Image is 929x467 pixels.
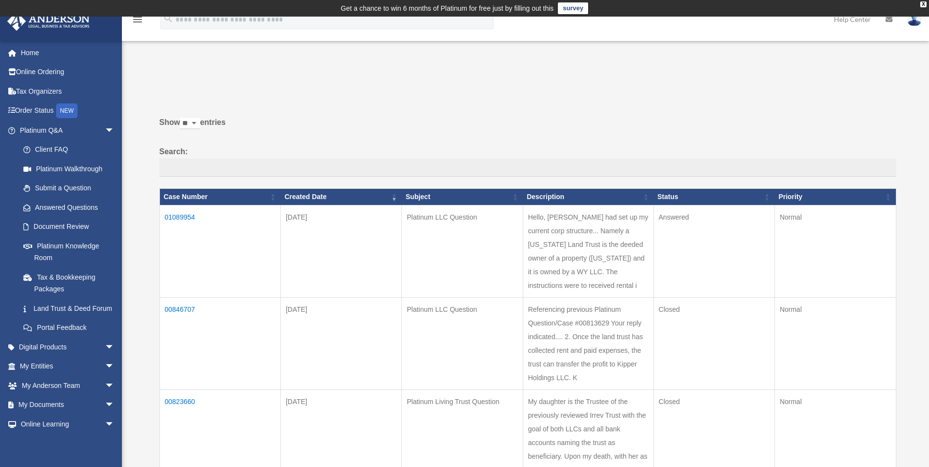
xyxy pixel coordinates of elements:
a: Client FAQ [14,140,124,160]
a: menu [132,17,143,25]
a: Home [7,43,129,62]
div: close [920,1,927,7]
a: Tax & Bookkeeping Packages [14,267,124,299]
a: Land Trust & Deed Forum [14,299,124,318]
a: Digital Productsarrow_drop_down [7,337,129,357]
span: arrow_drop_down [105,376,124,396]
div: Get a chance to win 6 months of Platinum for free just by filling out this [341,2,554,14]
a: Tax Organizers [7,81,129,101]
select: Showentries [180,118,200,129]
a: Submit a Question [14,179,124,198]
a: Billingarrow_drop_down [7,434,129,453]
td: 01089954 [159,205,280,297]
span: arrow_drop_down [105,337,124,357]
input: Search: [159,159,896,177]
a: My Documentsarrow_drop_down [7,395,129,415]
td: Hello, [PERSON_NAME] had set up my current corp structure... Namely a [US_STATE] Land Trust is th... [523,205,653,297]
td: 00846707 [159,297,280,389]
a: Order StatusNEW [7,101,129,121]
th: Subject: activate to sort column ascending [402,189,523,205]
td: Normal [774,205,896,297]
th: Priority: activate to sort column ascending [774,189,896,205]
img: Anderson Advisors Platinum Portal [4,12,93,31]
a: Answered Questions [14,198,119,217]
label: Search: [159,145,896,177]
a: My Entitiesarrow_drop_down [7,357,129,376]
span: arrow_drop_down [105,414,124,434]
a: Portal Feedback [14,318,124,338]
td: [DATE] [280,205,401,297]
th: Status: activate to sort column ascending [653,189,774,205]
td: Closed [653,297,774,389]
a: Platinum Walkthrough [14,159,124,179]
td: Platinum LLC Question [402,205,523,297]
a: Document Review [14,217,124,237]
img: User Pic [907,12,922,26]
a: Online Learningarrow_drop_down [7,414,129,434]
a: survey [558,2,588,14]
a: Online Ordering [7,62,129,82]
i: menu [132,14,143,25]
a: Platinum Q&Aarrow_drop_down [7,121,124,140]
td: Normal [774,297,896,389]
td: [DATE] [280,297,401,389]
th: Description: activate to sort column ascending [523,189,653,205]
i: search [163,13,174,24]
th: Case Number: activate to sort column ascending [159,189,280,205]
th: Created Date: activate to sort column ascending [280,189,401,205]
td: Referencing previous Platinum Question/Case #00813629 Your reply indicated.... 2. Once the land t... [523,297,653,389]
a: Platinum Knowledge Room [14,236,124,267]
div: NEW [56,103,78,118]
td: Platinum LLC Question [402,297,523,389]
label: Show entries [159,116,896,139]
td: Answered [653,205,774,297]
span: arrow_drop_down [105,357,124,377]
span: arrow_drop_down [105,121,124,141]
a: My Anderson Teamarrow_drop_down [7,376,129,395]
span: arrow_drop_down [105,395,124,415]
span: arrow_drop_down [105,434,124,454]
